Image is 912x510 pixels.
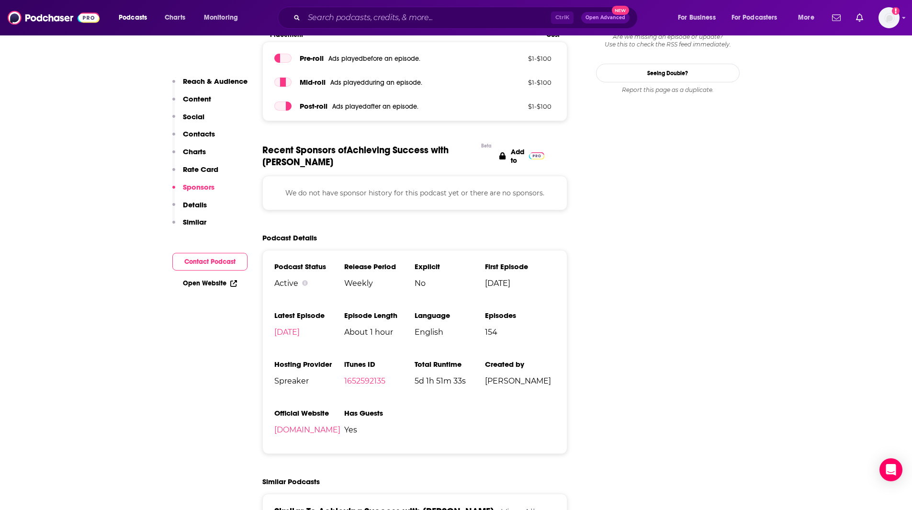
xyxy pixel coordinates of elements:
[172,217,206,235] button: Similar
[330,79,422,87] span: Ads played during an episode .
[304,10,551,25] input: Search podcasts, credits, & more...
[300,54,324,63] span: Pre -roll
[183,279,237,287] a: Open Website
[172,77,248,94] button: Reach & Audience
[415,360,485,369] h3: Total Runtime
[112,10,159,25] button: open menu
[197,10,250,25] button: open menu
[300,78,326,87] span: Mid -roll
[485,376,555,385] span: [PERSON_NAME]
[274,279,345,288] div: Active
[596,64,740,82] a: Seeing Double?
[172,182,214,200] button: Sponsors
[344,279,415,288] span: Weekly
[204,11,238,24] span: Monitoring
[415,311,485,320] h3: Language
[485,360,555,369] h3: Created by
[481,143,492,149] div: Beta
[172,129,215,147] button: Contacts
[300,102,327,111] span: Post -roll
[489,79,552,86] p: $ 1 - $ 100
[612,6,629,15] span: New
[344,311,415,320] h3: Episode Length
[183,112,204,121] p: Social
[183,129,215,138] p: Contacts
[274,328,300,337] a: [DATE]
[332,102,418,111] span: Ads played after an episode .
[551,11,574,24] span: Ctrl K
[732,11,777,24] span: For Podcasters
[415,376,485,385] span: 5d 1h 51m 33s
[489,102,552,110] p: $ 1 - $ 100
[262,477,320,486] h2: Similar Podcasts
[172,165,218,182] button: Rate Card
[183,77,248,86] p: Reach & Audience
[274,425,340,434] a: [DOMAIN_NAME]
[183,94,211,103] p: Content
[262,233,317,242] h2: Podcast Details
[274,360,345,369] h3: Hosting Provider
[8,9,100,27] img: Podchaser - Follow, Share and Rate Podcasts
[415,328,485,337] span: English
[852,10,867,26] a: Show notifications dropdown
[344,425,415,434] span: Yes
[485,328,555,337] span: 154
[596,86,740,94] div: Report this page as a duplicate.
[499,144,544,168] a: Add to
[274,408,345,418] h3: Official Website
[878,7,900,28] button: Show profile menu
[529,152,545,159] img: Pro Logo
[119,11,147,24] span: Podcasts
[344,262,415,271] h3: Release Period
[183,147,206,156] p: Charts
[344,360,415,369] h3: iTunes ID
[344,376,385,385] a: 1652592135
[262,144,477,168] span: Recent Sponsors of Achieving Success with [PERSON_NAME]
[344,408,415,418] h3: Has Guests
[878,7,900,28] img: User Profile
[511,147,524,165] p: Add to
[791,10,826,25] button: open menu
[828,10,844,26] a: Show notifications dropdown
[183,200,207,209] p: Details
[183,182,214,192] p: Sponsors
[172,112,204,130] button: Social
[879,458,902,481] div: Open Intercom Messenger
[596,33,740,48] div: Are we missing an episode or update? Use this to check the RSS feed immediately.
[415,262,485,271] h3: Explicit
[485,311,555,320] h3: Episodes
[678,11,716,24] span: For Business
[274,311,345,320] h3: Latest Episode
[274,188,556,198] p: We do not have sponsor history for this podcast yet or there are no sponsors.
[274,262,345,271] h3: Podcast Status
[725,10,791,25] button: open menu
[798,11,814,24] span: More
[287,7,647,29] div: Search podcasts, credits, & more...
[172,147,206,165] button: Charts
[274,376,345,385] span: Spreaker
[489,55,552,62] p: $ 1 - $ 100
[585,15,625,20] span: Open Advanced
[183,165,218,174] p: Rate Card
[344,328,415,337] span: About 1 hour
[172,94,211,112] button: Content
[485,262,555,271] h3: First Episode
[328,55,420,63] span: Ads played before an episode .
[415,279,485,288] span: No
[183,217,206,227] p: Similar
[671,10,728,25] button: open menu
[165,11,185,24] span: Charts
[485,279,555,288] span: [DATE]
[892,7,900,15] svg: Add a profile image
[158,10,191,25] a: Charts
[878,7,900,28] span: Logged in as AtriaBooks
[172,253,248,271] button: Contact Podcast
[581,12,630,23] button: Open AdvancedNew
[172,200,207,218] button: Details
